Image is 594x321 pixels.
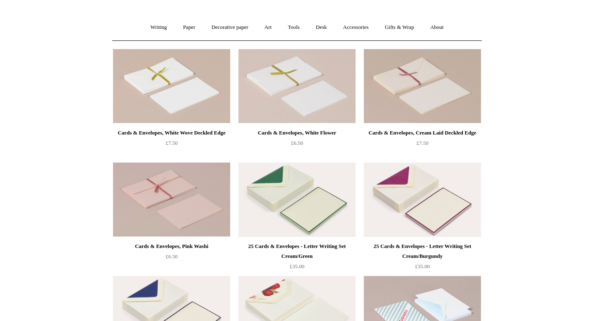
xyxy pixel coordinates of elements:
a: About [423,17,451,38]
a: 25 Cards & Envelopes - Letter Writing Set Cream/Green 25 Cards & Envelopes - Letter Writing Set C... [238,163,356,237]
a: Decorative paper [204,17,256,38]
a: Writing [143,17,174,38]
a: 25 Cards & Envelopes - Letter Writing Set Cream/Burgundy 25 Cards & Envelopes - Letter Writing Se... [364,163,481,237]
div: 25 Cards & Envelopes - Letter Writing Set Cream/Green [240,241,354,261]
a: Cards & Envelopes, Cream Laid Deckled Edge Cards & Envelopes, Cream Laid Deckled Edge [364,49,481,123]
span: £6.50 [165,253,177,260]
a: Paper [176,17,203,38]
a: Gifts & Wrap [377,17,422,38]
a: Cards & Envelopes, White Flower Cards & Envelopes, White Flower [238,49,356,123]
a: Accessories [336,17,376,38]
div: 25 Cards & Envelopes - Letter Writing Set Cream/Burgundy [366,241,479,261]
span: £6.50 [291,140,303,146]
a: Art [257,17,279,38]
a: Tools [280,17,307,38]
a: 25 Cards & Envelopes - Letter Writing Set Cream/Burgundy £35.00 [364,241,481,275]
img: 25 Cards & Envelopes - Letter Writing Set Cream/Burgundy [364,163,481,237]
a: Cards & Envelopes, White Wove Deckled Edge Cards & Envelopes, White Wove Deckled Edge [113,49,230,123]
img: Cards & Envelopes, Cream Laid Deckled Edge [364,49,481,123]
a: Cards & Envelopes, Pink Washi £6.50 [113,241,230,275]
img: Cards & Envelopes, White Wove Deckled Edge [113,49,230,123]
img: 25 Cards & Envelopes - Letter Writing Set Cream/Green [238,163,356,237]
div: Cards & Envelopes, Pink Washi [115,241,228,251]
span: £7.50 [416,140,428,146]
a: Cards & Envelopes, White Wove Deckled Edge £7.50 [113,128,230,162]
a: 25 Cards & Envelopes - Letter Writing Set Cream/Green £35.00 [238,241,356,275]
span: £35.00 [290,263,304,269]
span: £35.00 [415,263,430,269]
div: Cards & Envelopes, White Flower [240,128,354,138]
div: Cards & Envelopes, Cream Laid Deckled Edge [366,128,479,138]
span: £7.50 [165,140,177,146]
a: Cards & Envelopes, Pink Washi Cards & Envelopes, Pink Washi [113,163,230,237]
a: Cards & Envelopes, Cream Laid Deckled Edge £7.50 [364,128,481,162]
a: Desk [309,17,335,38]
img: Cards & Envelopes, Pink Washi [113,163,230,237]
a: Cards & Envelopes, White Flower £6.50 [238,128,356,162]
div: Cards & Envelopes, White Wove Deckled Edge [115,128,228,138]
img: Cards & Envelopes, White Flower [238,49,356,123]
